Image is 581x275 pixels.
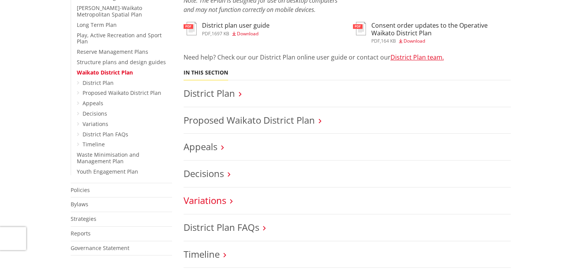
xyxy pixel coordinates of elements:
[77,31,162,45] a: Play, Active Recreation and Sport Plan
[83,99,103,107] a: Appeals
[184,53,511,62] p: Need help? Check our our District Plan online user guide or contact our
[202,30,210,37] span: pdf
[353,22,511,43] a: Consent order updates to the Operative Waikato District Plan pdf,164 KB Download
[237,30,258,37] span: Download
[83,110,107,117] a: Decisions
[202,31,270,36] div: ,
[77,4,142,18] a: [PERSON_NAME]-Waikato Metropolitan Spatial Plan
[77,168,138,175] a: Youth Engagement Plan
[184,22,197,35] img: document-pdf.svg
[184,167,224,180] a: Decisions
[71,200,88,208] a: Bylaws
[184,248,220,260] a: Timeline
[83,131,128,138] a: District Plan FAQs
[202,22,270,29] h3: District plan user guide
[71,186,90,194] a: Policies
[184,114,315,126] a: Proposed Waikato District Plan
[77,21,117,28] a: Long Term Plan
[77,58,166,66] a: Structure plans and design guides
[77,151,139,165] a: Waste Minimisation and Management Plan
[71,244,129,252] a: Governance Statement
[381,38,396,44] span: 164 KB
[83,89,161,96] a: Proposed Waikato District Plan
[391,53,444,61] a: District Plan team.
[184,221,259,234] a: District Plan FAQs
[184,87,235,99] a: District Plan
[83,120,108,128] a: Variations
[184,140,217,153] a: Appeals
[184,70,228,76] h5: In this section
[546,243,573,270] iframe: Messenger Launcher
[184,22,270,36] a: District plan user guide pdf,1697 KB Download
[77,69,133,76] a: Waikato District Plan
[371,39,511,43] div: ,
[77,48,148,55] a: Reserve Management Plans
[404,38,425,44] span: Download
[212,30,229,37] span: 1697 KB
[371,38,380,44] span: pdf
[371,22,511,36] h3: Consent order updates to the Operative Waikato District Plan
[353,22,366,35] img: document-pdf.svg
[184,194,226,207] a: Variations
[71,230,91,237] a: Reports
[71,215,96,222] a: Strategies
[83,141,105,148] a: Timeline
[83,79,114,86] a: District Plan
